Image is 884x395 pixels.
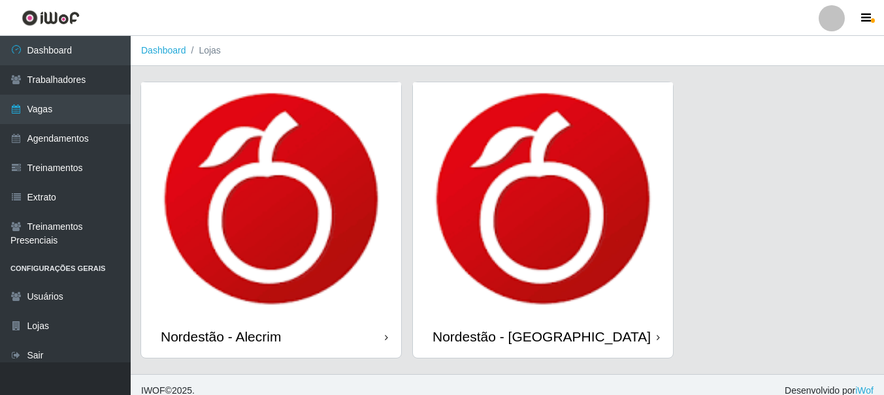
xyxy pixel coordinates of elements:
[141,45,186,55] a: Dashboard
[413,82,673,315] img: cardImg
[413,82,673,358] a: Nordestão - [GEOGRAPHIC_DATA]
[433,328,651,345] div: Nordestão - [GEOGRAPHIC_DATA]
[141,82,401,315] img: cardImg
[141,82,401,358] a: Nordestão - Alecrim
[131,36,884,66] nav: breadcrumb
[22,10,80,26] img: CoreUI Logo
[161,328,281,345] div: Nordestão - Alecrim
[186,44,221,57] li: Lojas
